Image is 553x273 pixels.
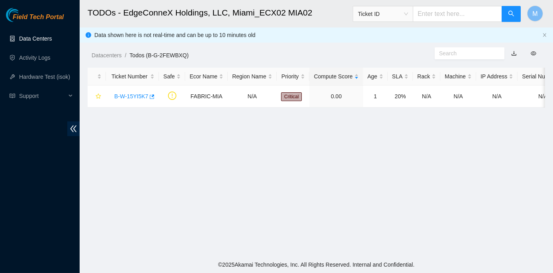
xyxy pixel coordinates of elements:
[92,52,121,58] a: Datacenters
[19,74,70,80] a: Hardware Test (isok)
[10,93,15,99] span: read
[358,8,408,20] span: Ticket ID
[531,51,536,56] span: eye
[413,6,502,22] input: Enter text here...
[511,50,517,57] a: download
[6,14,64,25] a: Akamai TechnologiesField Tech Portal
[413,86,440,107] td: N/A
[228,86,277,107] td: N/A
[439,49,494,58] input: Search
[508,10,514,18] span: search
[168,92,176,100] span: exclamation-circle
[185,86,228,107] td: FABRIC-MIA
[281,92,302,101] span: Critical
[19,55,51,61] a: Activity Logs
[440,86,476,107] td: N/A
[505,47,523,60] button: download
[13,14,64,21] span: Field Tech Portal
[80,256,553,273] footer: © 2025 Akamai Technologies, Inc. All Rights Reserved. Internal and Confidential.
[502,6,521,22] button: search
[19,35,52,42] a: Data Centers
[527,6,543,21] button: M
[309,86,363,107] td: 0.00
[114,93,148,99] a: B-W-15YI5K7
[388,86,413,107] td: 20%
[92,90,102,103] button: star
[125,52,126,58] span: /
[129,52,189,58] a: Todos (B-G-2FEWBXQ)
[542,33,547,38] button: close
[6,8,40,22] img: Akamai Technologies
[476,86,518,107] td: N/A
[542,33,547,37] span: close
[19,88,66,104] span: Support
[532,9,537,19] span: M
[96,94,101,100] span: star
[363,86,388,107] td: 1
[67,121,80,136] span: double-left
